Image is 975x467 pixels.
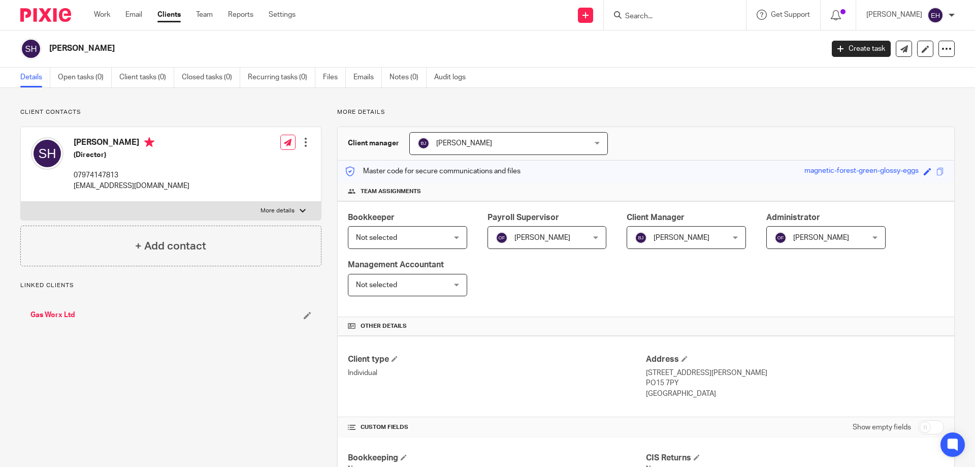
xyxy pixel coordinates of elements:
[348,138,399,148] h3: Client manager
[248,68,315,87] a: Recurring tasks (0)
[417,137,430,149] img: svg%3E
[20,38,42,59] img: svg%3E
[228,10,253,20] a: Reports
[348,423,646,431] h4: CUSTOM FIELDS
[361,188,421,196] span: Team assignments
[348,453,646,463] h4: Bookkeeping
[125,10,142,20] a: Email
[832,41,891,57] a: Create task
[261,207,295,215] p: More details
[196,10,213,20] a: Team
[58,68,112,87] a: Open tasks (0)
[635,232,647,244] img: svg%3E
[436,140,492,147] span: [PERSON_NAME]
[927,7,944,23] img: svg%3E
[646,389,944,399] p: [GEOGRAPHIC_DATA]
[804,166,919,177] div: magnetic-forest-green-glossy-eggs
[31,137,63,170] img: svg%3E
[646,453,944,463] h4: CIS Returns
[348,261,444,269] span: Management Accountant
[793,234,849,241] span: [PERSON_NAME]
[389,68,427,87] a: Notes (0)
[348,213,395,222] span: Bookkeeper
[119,68,174,87] a: Client tasks (0)
[49,43,663,54] h2: [PERSON_NAME]
[496,232,508,244] img: svg%3E
[337,108,955,116] p: More details
[348,368,646,378] p: Individual
[74,150,189,160] h5: (Director)
[20,108,321,116] p: Client contacts
[766,213,820,222] span: Administrator
[353,68,382,87] a: Emails
[646,354,944,365] h4: Address
[866,10,922,20] p: [PERSON_NAME]
[182,68,240,87] a: Closed tasks (0)
[74,170,189,180] p: 07974147813
[356,282,397,289] span: Not selected
[853,422,911,432] label: Show empty fields
[74,137,189,150] h4: [PERSON_NAME]
[771,11,810,18] span: Get Support
[361,322,407,330] span: Other details
[624,12,716,21] input: Search
[514,234,570,241] span: [PERSON_NAME]
[94,10,110,20] a: Work
[135,238,206,254] h4: + Add contact
[356,234,397,241] span: Not selected
[144,137,154,147] i: Primary
[323,68,346,87] a: Files
[30,310,75,320] a: Gas Worx Ltd
[157,10,181,20] a: Clients
[348,354,646,365] h4: Client type
[345,166,521,176] p: Master code for secure communications and files
[774,232,787,244] img: svg%3E
[627,213,685,222] span: Client Manager
[74,181,189,191] p: [EMAIL_ADDRESS][DOMAIN_NAME]
[646,378,944,388] p: PO15 7PY
[269,10,296,20] a: Settings
[20,68,50,87] a: Details
[20,8,71,22] img: Pixie
[646,368,944,378] p: [STREET_ADDRESS][PERSON_NAME]
[654,234,709,241] span: [PERSON_NAME]
[20,282,321,290] p: Linked clients
[487,213,559,222] span: Payroll Supervisor
[434,68,473,87] a: Audit logs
